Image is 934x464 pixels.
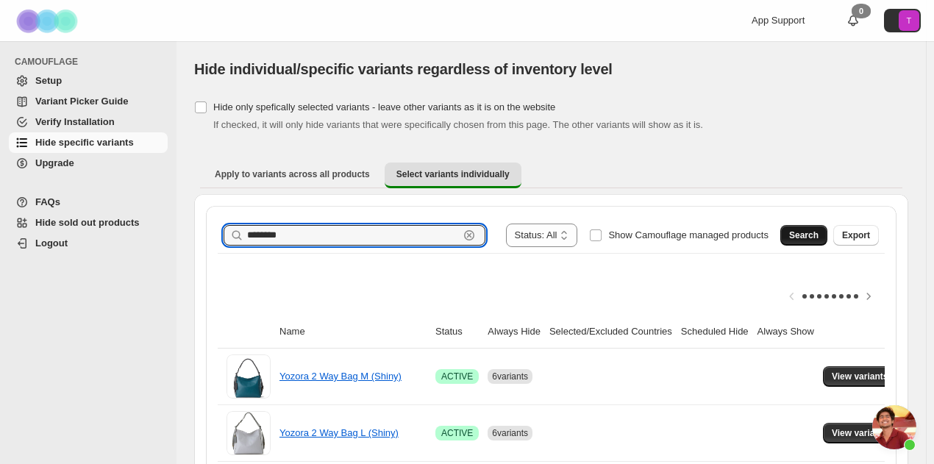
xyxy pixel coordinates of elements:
[545,315,677,349] th: Selected/Excluded Countries
[35,196,60,207] span: FAQs
[9,153,168,174] a: Upgrade
[9,71,168,91] a: Setup
[9,233,168,254] a: Logout
[832,371,888,382] span: View variants
[872,405,916,449] a: チャットを開く
[833,225,879,246] button: Export
[677,315,753,349] th: Scheduled Hide
[9,192,168,213] a: FAQs
[492,371,528,382] span: 6 variants
[753,315,819,349] th: Always Show
[385,163,521,188] button: Select variants individually
[842,229,870,241] span: Export
[215,168,370,180] span: Apply to variants across all products
[852,4,871,18] div: 0
[9,91,168,112] a: Variant Picker Guide
[823,366,897,387] button: View variants
[275,315,431,349] th: Name
[492,428,528,438] span: 6 variants
[462,228,477,243] button: Clear
[9,112,168,132] a: Verify Installation
[780,225,827,246] button: Search
[35,137,134,148] span: Hide specific variants
[884,9,921,32] button: Avatar with initials T
[396,168,510,180] span: Select variants individually
[35,157,74,168] span: Upgrade
[441,427,473,439] span: ACTIVE
[279,427,399,438] a: Yozora 2 Way Bag L (Shiny)
[907,16,912,25] text: T
[9,132,168,153] a: Hide specific variants
[35,238,68,249] span: Logout
[279,371,402,382] a: Yozora 2 Way Bag M (Shiny)
[846,13,860,28] a: 0
[483,315,545,349] th: Always Hide
[441,371,473,382] span: ACTIVE
[823,423,897,443] button: View variants
[213,119,703,130] span: If checked, it will only hide variants that were specifically chosen from this page. The other va...
[35,96,128,107] span: Variant Picker Guide
[227,354,271,399] img: Yozora 2 Way Bag M (Shiny)
[203,163,382,186] button: Apply to variants across all products
[12,1,85,41] img: Camouflage
[35,217,140,228] span: Hide sold out products
[213,101,555,113] span: Hide only spefically selected variants - leave other variants as it is on the website
[15,56,169,68] span: CAMOUFLAGE
[608,229,769,240] span: Show Camouflage managed products
[789,229,819,241] span: Search
[832,427,888,439] span: View variants
[35,75,62,86] span: Setup
[858,286,879,307] button: Scroll table right one column
[227,411,271,455] img: Yozora 2 Way Bag L (Shiny)
[752,15,805,26] span: App Support
[899,10,919,31] span: Avatar with initials T
[194,61,613,77] span: Hide individual/specific variants regardless of inventory level
[35,116,115,127] span: Verify Installation
[9,213,168,233] a: Hide sold out products
[431,315,483,349] th: Status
